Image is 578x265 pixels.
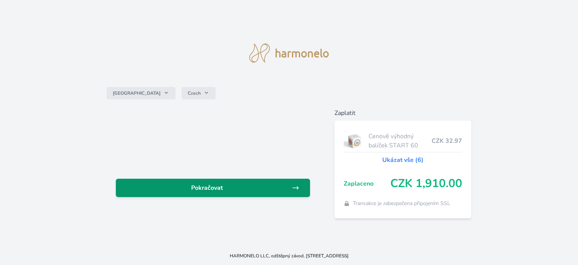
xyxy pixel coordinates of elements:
span: CZK 32.97 [432,136,462,145]
button: [GEOGRAPHIC_DATA] [107,87,175,99]
a: Pokračovat [116,179,310,197]
span: Zaplaceno [344,179,390,188]
span: Transakce je zabezpečena připojením SSL [353,200,450,207]
h6: Zaplatit [334,108,471,118]
span: CZK 1,910.00 [390,177,462,191]
span: Cenově výhodný balíček START 60 [369,132,432,150]
img: logo.svg [249,44,329,63]
a: Ukázat vše (6) [382,155,424,165]
span: [GEOGRAPHIC_DATA] [113,90,161,96]
img: start.jpg [344,131,365,150]
button: Czech [182,87,216,99]
span: Czech [188,90,201,96]
span: Pokračovat [122,183,292,192]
